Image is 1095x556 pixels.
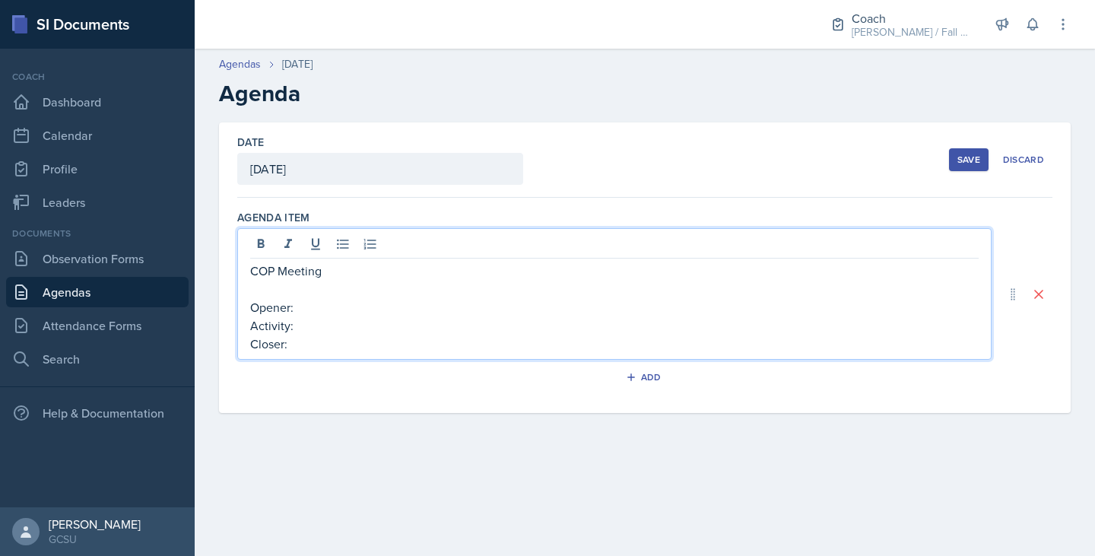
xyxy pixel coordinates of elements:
[949,148,989,171] button: Save
[6,187,189,218] a: Leaders
[629,371,662,383] div: Add
[219,56,261,72] a: Agendas
[282,56,313,72] div: [DATE]
[49,516,141,532] div: [PERSON_NAME]
[957,154,980,166] div: Save
[49,532,141,547] div: GCSU
[237,135,264,150] label: Date
[6,87,189,117] a: Dashboard
[1003,154,1044,166] div: Discard
[6,227,189,240] div: Documents
[6,120,189,151] a: Calendar
[6,154,189,184] a: Profile
[237,210,310,225] label: Agenda Item
[250,316,979,335] p: Activity:
[852,9,973,27] div: Coach
[219,80,1071,107] h2: Agenda
[250,335,979,353] p: Closer:
[6,243,189,274] a: Observation Forms
[6,344,189,374] a: Search
[620,366,670,389] button: Add
[250,298,979,316] p: Opener:
[852,24,973,40] div: [PERSON_NAME] / Fall 2025
[250,262,979,280] p: COP Meeting
[6,398,189,428] div: Help & Documentation
[6,310,189,341] a: Attendance Forms
[6,277,189,307] a: Agendas
[6,70,189,84] div: Coach
[995,148,1052,171] button: Discard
